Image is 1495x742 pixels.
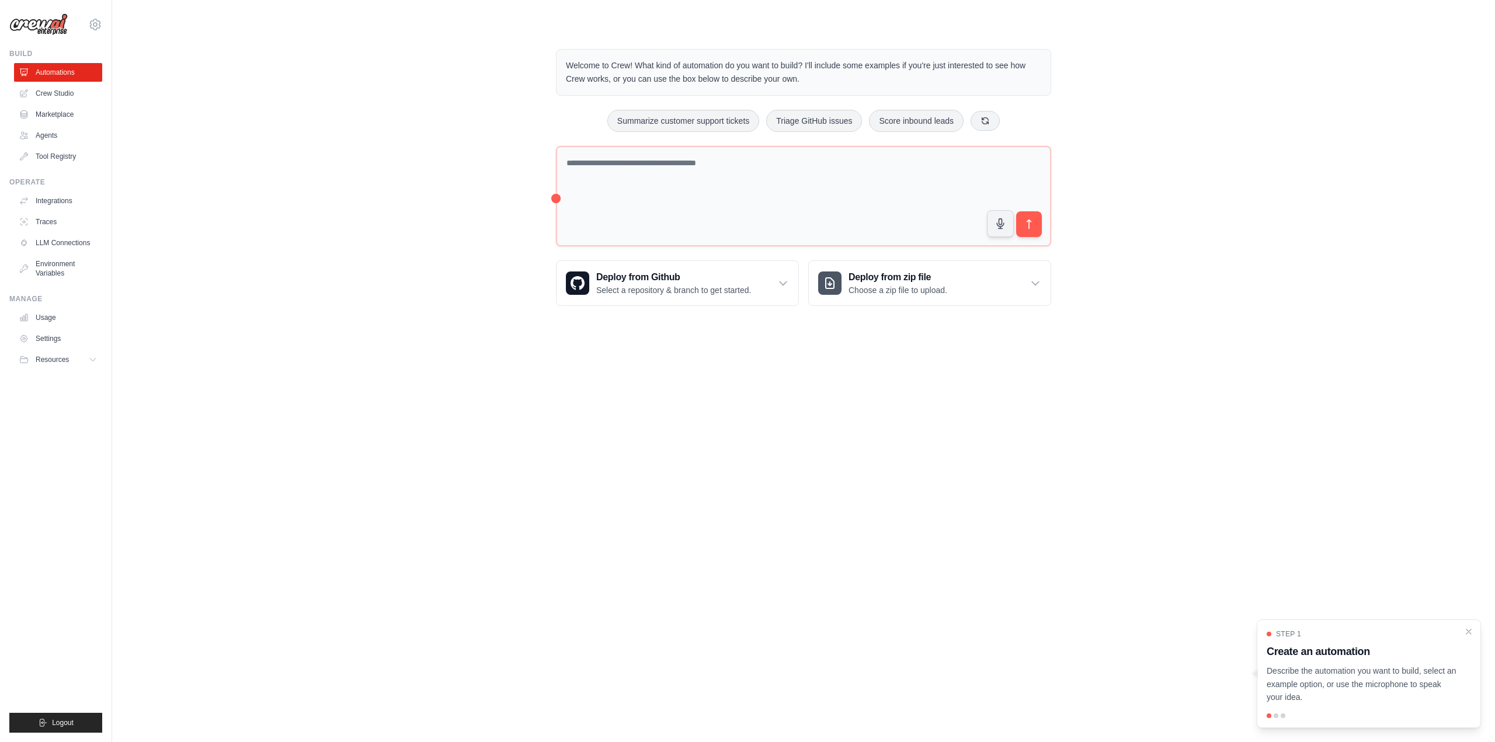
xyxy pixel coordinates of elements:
button: Score inbound leads [869,110,964,132]
span: Step 1 [1276,629,1301,639]
button: Resources [14,350,102,369]
a: Usage [14,308,102,327]
p: Select a repository & branch to get started. [596,284,751,296]
button: Triage GitHub issues [766,110,862,132]
button: Summarize customer support tickets [607,110,759,132]
a: Tool Registry [14,147,102,166]
span: Logout [52,718,74,727]
p: Choose a zip file to upload. [849,284,947,296]
a: Settings [14,329,102,348]
img: Logo [9,13,68,36]
a: Agents [14,126,102,145]
div: Build [9,49,102,58]
h3: Deploy from Github [596,270,751,284]
a: LLM Connections [14,234,102,252]
button: Logout [9,713,102,733]
a: Integrations [14,191,102,210]
a: Marketplace [14,105,102,124]
h3: Create an automation [1267,643,1457,660]
a: Automations [14,63,102,82]
button: Close walkthrough [1464,627,1473,636]
a: Environment Variables [14,255,102,283]
a: Crew Studio [14,84,102,103]
p: Welcome to Crew! What kind of automation do you want to build? I'll include some examples if you'... [566,59,1041,86]
a: Traces [14,213,102,231]
div: Operate [9,177,102,187]
h3: Deploy from zip file [849,270,947,284]
p: Describe the automation you want to build, select an example option, or use the microphone to spe... [1267,664,1457,704]
span: Resources [36,355,69,364]
div: Manage [9,294,102,304]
